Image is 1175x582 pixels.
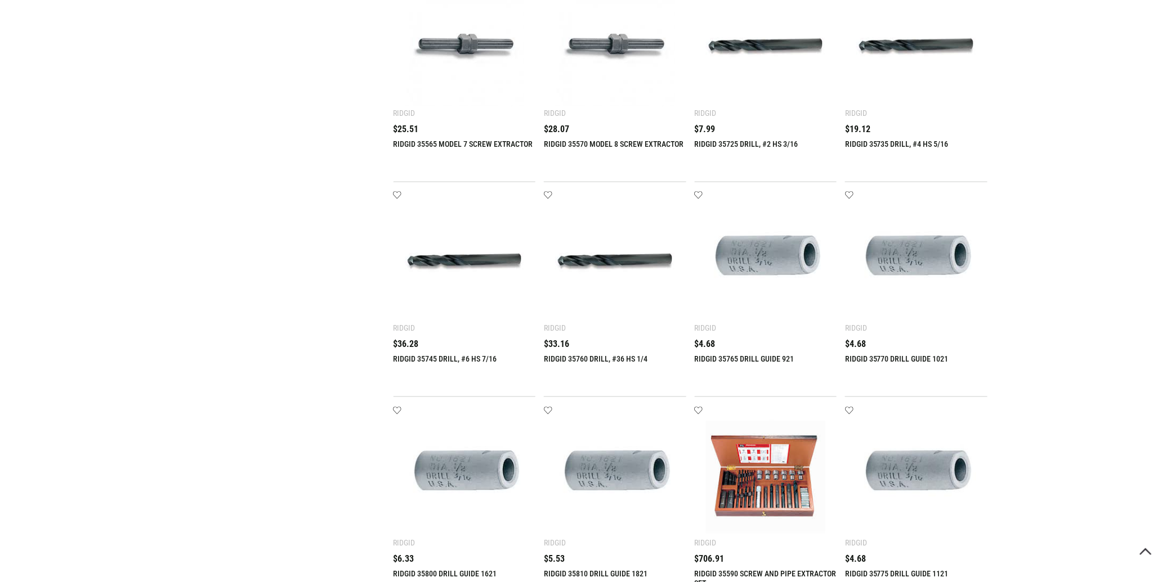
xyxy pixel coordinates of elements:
img: RIDGID 35770 DRILL GUIDE 1021 [856,202,976,322]
div: Ridgid [544,323,566,332]
a: RIDGID 35565 MODEL 7 SCREW EXTRACTOR [394,139,533,148]
img: RIDGID 35765 DRILL GUIDE 921 [706,202,826,322]
a: RIDGID 35760 DRILL, #36 HS 1/4 [544,354,647,363]
a: RIDGID 35570 MODEL 8 SCREW EXTRACTOR [544,139,683,148]
span: $33.16 [544,340,569,349]
span: $7.99 [695,125,716,134]
span: $6.33 [394,555,414,564]
div: Ridgid [845,323,867,332]
span: $4.68 [845,555,866,564]
span: $4.68 [695,340,716,349]
a: RIDGID 35775 DRILL GUIDE 1121 [845,570,949,579]
div: Ridgid [394,539,416,548]
a: RIDGID 35810 DRILL GUIDE 1821 [544,570,647,579]
a: RIDGID 35725 DRILL, #2 HS 3/16 [695,139,798,148]
img: RIDGID 35745 DRILL, #6 HS 7/16 [405,202,525,322]
a: RIDGID 35735 DRILL, #4 HS 5/16 [845,139,949,148]
span: $19.12 [845,125,870,134]
div: Ridgid [544,109,566,118]
div: Ridgid [845,109,867,118]
span: $4.68 [845,340,866,349]
a: RIDGID 35800 DRILL GUIDE 1621 [394,570,497,579]
img: RIDGID 35810 DRILL GUIDE 1821 [555,417,675,536]
div: Ridgid [695,539,717,548]
div: Ridgid [544,539,566,548]
a: RIDGID 35745 DRILL, #6 HS 7/16 [394,354,497,363]
div: Ridgid [695,323,717,332]
img: RIDGID 35775 DRILL GUIDE 1121 [856,417,976,536]
div: Ridgid [394,323,416,332]
a: RIDGID 35765 DRILL GUIDE 921 [695,354,794,363]
span: $36.28 [394,340,419,349]
a: RIDGID 35770 DRILL GUIDE 1021 [845,354,949,363]
span: $706.91 [695,555,725,564]
img: RIDGID 35760 DRILL, #36 HS 1/4 [555,202,675,322]
img: RIDGID 35800 DRILL GUIDE 1621 [405,417,525,536]
div: Ridgid [845,539,867,548]
span: $5.53 [544,555,565,564]
div: Ridgid [394,109,416,118]
span: $25.51 [394,125,419,134]
img: RIDGID 35590 SCREW AND PIPE EXTRACTOR SET [706,417,826,536]
span: $28.07 [544,125,569,134]
div: Ridgid [695,109,717,118]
